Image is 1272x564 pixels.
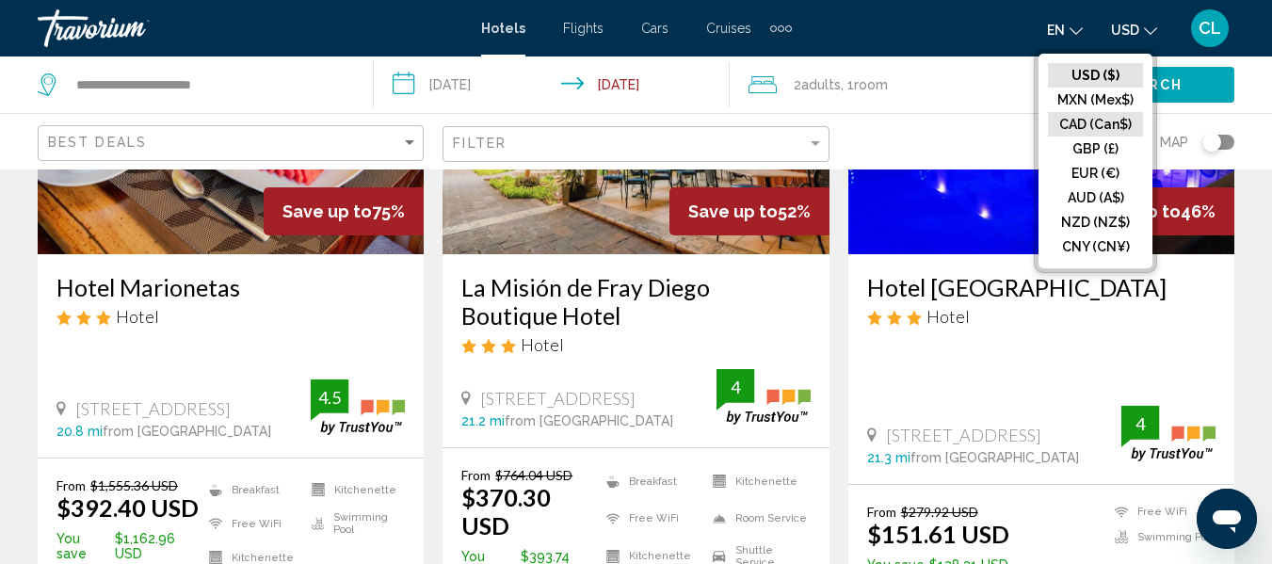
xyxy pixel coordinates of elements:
div: 3 star Hotel [461,334,810,355]
span: From [867,504,896,520]
span: en [1047,23,1065,38]
span: CL [1199,19,1221,38]
span: From [461,467,491,483]
span: from [GEOGRAPHIC_DATA] [505,413,673,428]
span: 20.8 mi [56,424,103,439]
p: $1,162.96 USD [56,531,200,561]
li: Swimming Pool [1105,529,1216,545]
button: Filter [443,125,829,164]
span: , 1 [841,72,888,98]
a: Cars [641,21,668,36]
li: Free WiFi [200,511,302,536]
span: from [GEOGRAPHIC_DATA] [103,424,271,439]
button: User Menu [1185,8,1234,48]
button: AUD (A$) [1048,185,1143,210]
del: $764.04 USD [495,467,572,483]
del: $279.92 USD [901,504,978,520]
button: USD ($) [1048,63,1143,88]
li: Kitchenette [302,477,405,502]
div: 52% [669,187,829,235]
span: Hotel [926,306,970,327]
img: trustyou-badge.svg [717,369,811,425]
button: Change language [1047,16,1083,43]
span: Map [1160,129,1188,155]
li: Free WiFi [1105,504,1216,520]
span: Room [854,77,888,92]
li: Free WiFi [597,505,703,533]
button: NZD (NZ$) [1048,210,1143,234]
button: Extra navigation items [770,13,792,43]
span: From [56,477,86,493]
span: You save [56,531,110,561]
span: [STREET_ADDRESS] [480,388,636,409]
iframe: Bouton de lancement de la fenêtre de messagerie [1197,489,1257,549]
img: trustyou-badge.svg [1121,406,1216,461]
div: 4 [717,376,754,398]
del: $1,555.36 USD [90,477,178,493]
span: 21.3 mi [867,450,910,465]
button: Check-in date: Nov 8, 2025 Check-out date: Nov 12, 2025 [374,56,729,113]
a: Flights [563,21,604,36]
span: Adults [801,77,841,92]
div: 4 [1121,412,1159,435]
img: trustyou-badge.svg [311,379,405,435]
div: 75% [264,187,424,235]
button: GBP (£) [1048,137,1143,161]
li: Breakfast [597,467,703,495]
a: Hotel [GEOGRAPHIC_DATA] [867,273,1216,301]
span: 21.2 mi [461,413,505,428]
ins: $392.40 USD [56,493,199,522]
a: Travorium [38,9,462,47]
span: Save up to [688,201,778,221]
button: Travelers: 2 adults, 0 children [730,56,1066,113]
mat-select: Sort by [48,136,418,152]
span: 2 [794,72,841,98]
span: Hotel [521,334,564,355]
div: 3 star Hotel [56,306,405,327]
li: Swimming Pool [302,511,405,536]
div: 4.5 [311,386,348,409]
span: from [GEOGRAPHIC_DATA] [910,450,1079,465]
span: USD [1111,23,1139,38]
li: Room Service [703,505,810,533]
a: Hotel Marionetas [56,273,405,301]
button: Toggle map [1188,134,1234,151]
button: EUR (€) [1048,161,1143,185]
span: Save up to [282,201,372,221]
li: Breakfast [200,477,302,502]
ins: $370.30 USD [461,483,551,540]
span: [STREET_ADDRESS] [75,398,231,419]
span: Hotel [116,306,159,327]
span: [STREET_ADDRESS] [886,425,1041,445]
a: Cruises [706,21,751,36]
span: Best Deals [48,135,147,150]
button: Change currency [1111,16,1157,43]
button: CAD (Can$) [1048,112,1143,137]
ins: $151.61 USD [867,520,1009,548]
a: Hotels [481,21,525,36]
a: La Misión de Fray Diego Boutique Hotel [461,273,810,330]
button: CNY (CN¥) [1048,234,1143,259]
span: Filter [453,136,507,151]
div: 3 star Hotel [867,306,1216,327]
li: Kitchenette [703,467,810,495]
button: MXN (Mex$) [1048,88,1143,112]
